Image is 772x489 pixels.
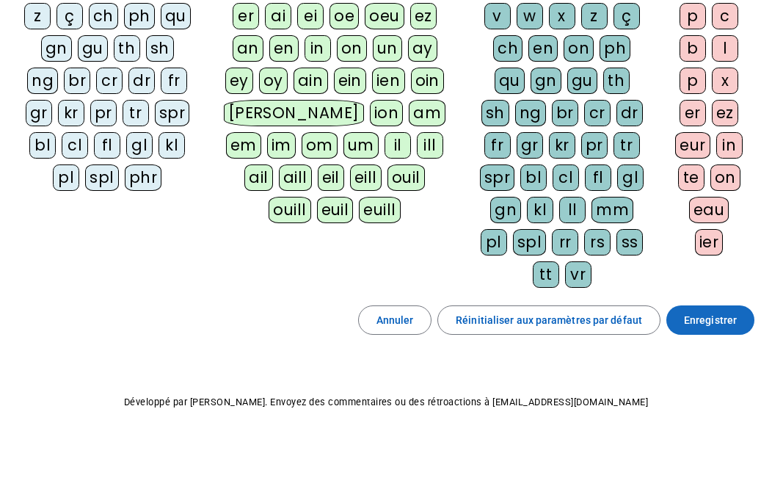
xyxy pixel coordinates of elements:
[267,132,296,159] div: im
[85,164,119,191] div: spl
[591,197,633,223] div: mm
[125,164,162,191] div: phr
[564,35,594,62] div: on
[515,100,546,126] div: ng
[712,100,738,126] div: ez
[528,35,558,62] div: en
[567,68,597,94] div: gu
[565,261,591,288] div: vr
[269,35,299,62] div: en
[552,100,578,126] div: br
[302,132,338,159] div: om
[294,68,328,94] div: ain
[517,132,543,159] div: gr
[490,197,521,223] div: gn
[64,68,90,94] div: br
[520,164,547,191] div: bl
[358,305,432,335] button: Annuler
[684,311,737,329] span: Enregistrer
[233,35,263,62] div: an
[517,3,543,29] div: w
[385,132,411,159] div: il
[549,132,575,159] div: kr
[226,132,261,159] div: em
[297,3,324,29] div: ei
[372,68,405,94] div: ien
[94,132,120,159] div: fl
[337,35,367,62] div: on
[334,68,367,94] div: ein
[689,197,729,223] div: eau
[559,197,586,223] div: ll
[90,100,117,126] div: pr
[269,197,310,223] div: ouill
[678,164,704,191] div: te
[531,68,561,94] div: gn
[225,68,253,94] div: ey
[481,229,507,256] div: pl
[62,132,88,159] div: cl
[680,100,706,126] div: er
[343,132,379,159] div: um
[376,311,414,329] span: Annuler
[233,3,259,29] div: er
[359,197,400,223] div: euill
[495,68,525,94] div: qu
[78,35,108,62] div: gu
[527,197,553,223] div: kl
[259,68,288,94] div: oy
[350,164,382,191] div: eill
[12,394,760,411] p: Développé par [PERSON_NAME]. Envoyez des commentaires ou des rétroactions à [EMAIL_ADDRESS][DOMAI...
[373,35,402,62] div: un
[26,100,52,126] div: gr
[456,311,642,329] span: Réinitialiser aux paramètres par défaut
[613,132,640,159] div: tr
[411,68,445,94] div: oin
[155,100,190,126] div: spr
[695,229,724,256] div: ier
[484,132,511,159] div: fr
[279,164,312,191] div: aill
[712,68,738,94] div: x
[581,3,608,29] div: z
[584,100,611,126] div: cr
[124,3,155,29] div: ph
[675,132,710,159] div: eur
[161,3,191,29] div: qu
[317,197,354,223] div: euil
[680,68,706,94] div: p
[408,35,437,62] div: ay
[712,3,738,29] div: c
[89,3,118,29] div: ch
[581,132,608,159] div: pr
[126,132,153,159] div: gl
[318,164,345,191] div: eil
[603,68,630,94] div: th
[493,35,522,62] div: ch
[513,229,547,256] div: spl
[370,100,404,126] div: ion
[600,35,630,62] div: ph
[585,164,611,191] div: fl
[161,68,187,94] div: fr
[387,164,425,191] div: ouil
[123,100,149,126] div: tr
[552,229,578,256] div: rr
[437,305,660,335] button: Réinitialiser aux paramètres par défaut
[617,164,644,191] div: gl
[329,3,359,29] div: oe
[616,229,643,256] div: ss
[549,3,575,29] div: x
[484,3,511,29] div: v
[680,35,706,62] div: b
[24,3,51,29] div: z
[305,35,331,62] div: in
[480,164,515,191] div: spr
[712,35,738,62] div: l
[58,100,84,126] div: kr
[365,3,404,29] div: oeu
[128,68,155,94] div: dr
[410,3,437,29] div: ez
[265,3,291,29] div: ai
[224,100,364,126] div: [PERSON_NAME]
